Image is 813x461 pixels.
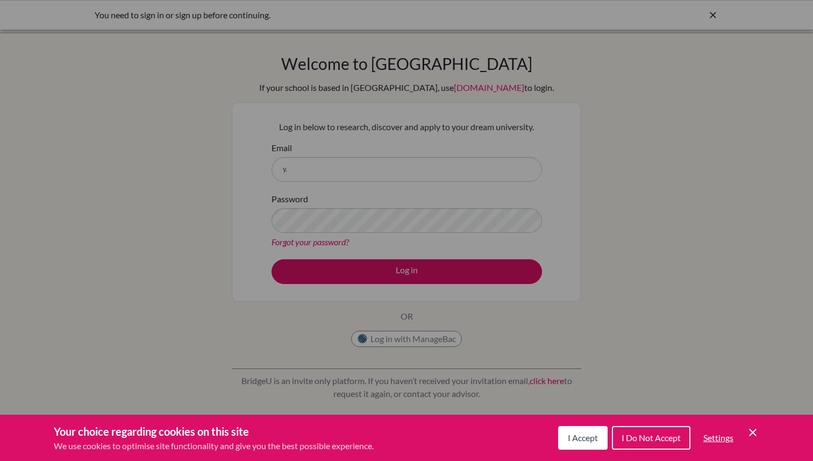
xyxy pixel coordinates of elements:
[695,427,742,449] button: Settings
[746,426,759,439] button: Save and close
[568,432,598,443] span: I Accept
[54,439,374,452] p: We use cookies to optimise site functionality and give you the best possible experience.
[558,426,608,450] button: I Accept
[54,423,374,439] h3: Your choice regarding cookies on this site
[622,432,681,443] span: I Do Not Accept
[612,426,690,450] button: I Do Not Accept
[703,432,733,443] span: Settings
